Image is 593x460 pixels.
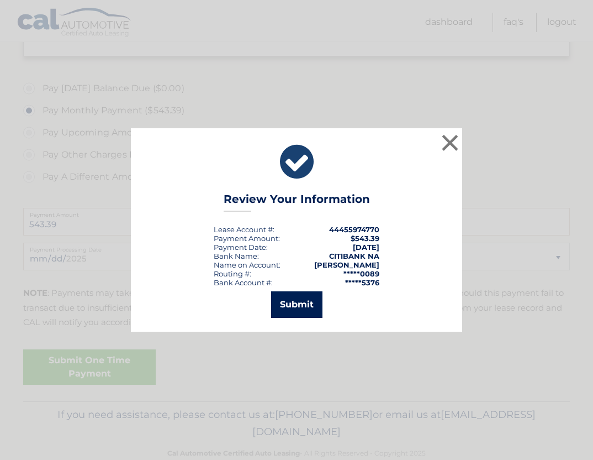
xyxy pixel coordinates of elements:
strong: CITIBANK NA [329,252,379,260]
div: Bank Account #: [214,278,273,287]
h3: Review Your Information [224,192,370,212]
div: Bank Name: [214,252,259,260]
span: [DATE] [353,243,379,252]
span: Payment Date [214,243,266,252]
div: Name on Account: [214,260,280,269]
button: Submit [271,291,322,318]
button: × [439,132,461,154]
div: Payment Amount: [214,234,280,243]
div: Routing #: [214,269,251,278]
span: $543.39 [351,234,379,243]
strong: [PERSON_NAME] [314,260,379,269]
strong: 44455974770 [329,225,379,234]
div: Lease Account #: [214,225,274,234]
div: : [214,243,268,252]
